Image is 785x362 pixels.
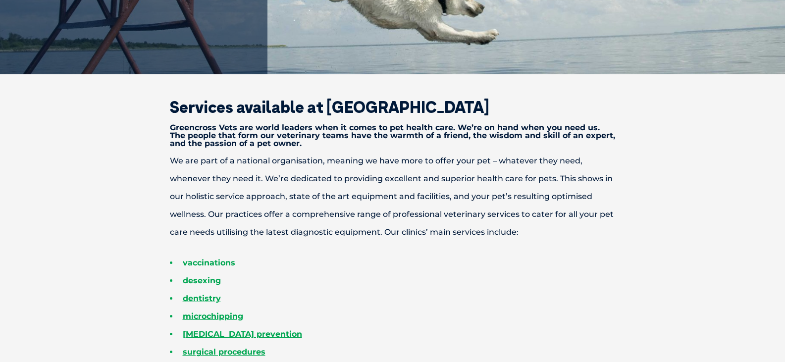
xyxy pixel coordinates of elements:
a: dentistry [183,294,221,303]
h2: Services available at [GEOGRAPHIC_DATA] [135,99,650,115]
p: We are part of a national organisation, meaning we have more to offer your pet – whatever they ne... [135,152,650,241]
a: vaccinations [183,258,235,267]
strong: Greencross Vets are world leaders when it comes to pet health care. We’re on hand when you need u... [170,123,615,148]
a: [MEDICAL_DATA] prevention [183,329,302,339]
a: surgical procedures [183,347,265,357]
a: desexing [183,276,221,285]
a: microchipping [183,311,243,321]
